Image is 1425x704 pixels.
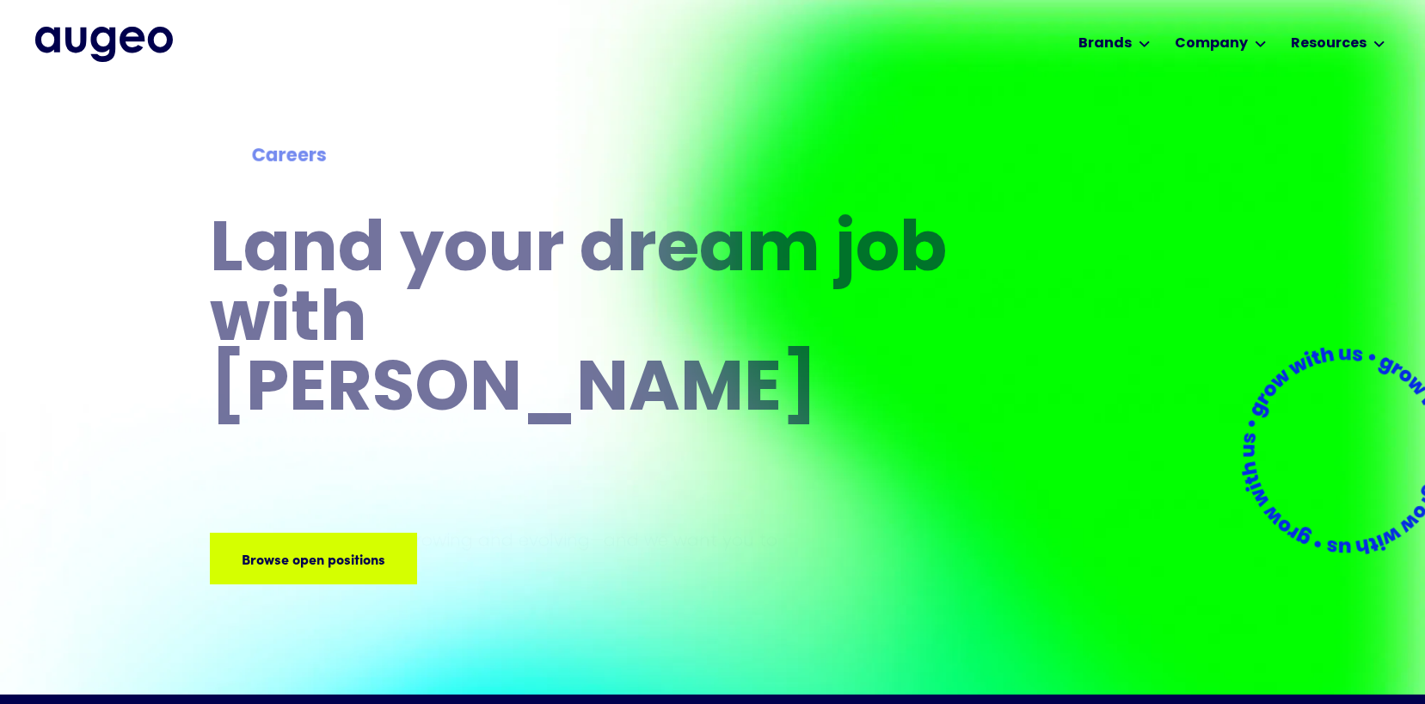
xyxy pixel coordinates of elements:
[1175,34,1248,54] div: Company
[1291,34,1367,54] div: Resources
[251,147,326,165] strong: Careers
[210,528,802,576] p: Augeo is continuously growing and evolving—and we want you to grow with us.
[210,218,953,427] h1: Land your dream job﻿ with [PERSON_NAME]
[35,27,173,61] img: Augeo's full logo in midnight blue.
[35,27,173,61] a: home
[210,533,417,584] a: Browse open positions
[1078,34,1132,54] div: Brands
